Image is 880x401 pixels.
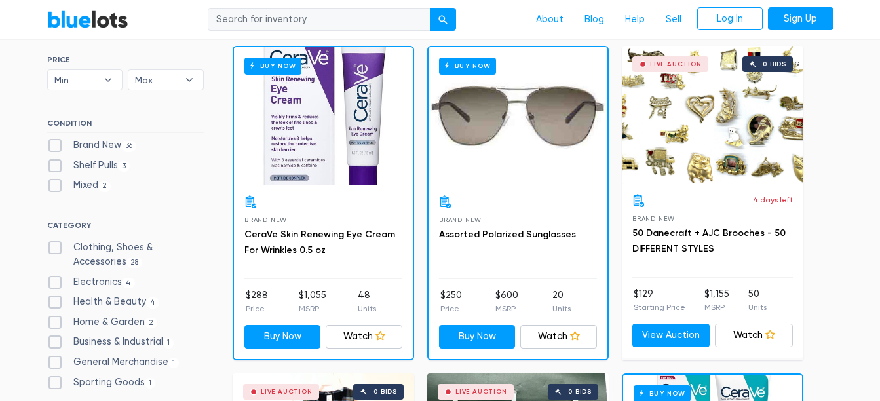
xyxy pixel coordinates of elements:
[208,8,430,31] input: Search for inventory
[47,159,130,173] label: Shelf Pulls
[704,287,729,313] li: $1,155
[748,301,767,313] p: Units
[94,70,122,90] b: ▾
[168,358,180,368] span: 1
[622,46,803,183] a: Live Auction 0 bids
[244,229,395,256] a: CeraVe Skin Renewing Eye Cream For Wrinkles 0.5 oz
[135,70,178,90] span: Max
[655,7,692,32] a: Sell
[520,325,597,349] a: Watch
[753,194,793,206] p: 4 days left
[126,258,143,268] span: 28
[632,324,710,347] a: View Auction
[552,288,571,315] li: 20
[650,61,702,67] div: Live Auction
[763,61,786,67] div: 0 bids
[121,141,137,151] span: 36
[299,288,326,315] li: $1,055
[748,287,767,313] li: 50
[47,335,174,349] label: Business & Industrial
[47,138,137,153] label: Brand New
[47,275,136,290] label: Electronics
[246,288,268,315] li: $288
[47,295,160,309] label: Health & Beauty
[439,58,496,74] h6: Buy Now
[47,240,204,269] label: Clothing, Shoes & Accessories
[47,355,180,370] label: General Merchandise
[568,389,592,395] div: 0 bids
[495,288,518,315] li: $600
[615,7,655,32] a: Help
[244,58,301,74] h6: Buy Now
[47,315,158,330] label: Home & Garden
[261,389,313,395] div: Live Auction
[574,7,615,32] a: Blog
[715,324,793,347] a: Watch
[47,178,111,193] label: Mixed
[163,338,174,349] span: 1
[634,287,685,313] li: $129
[299,303,326,315] p: MSRP
[47,375,156,390] label: Sporting Goods
[440,288,462,315] li: $250
[122,278,136,288] span: 4
[632,227,786,254] a: 50 Danecraft + AJC Brooches - 50 DIFFERENT STYLES
[98,181,111,192] span: 2
[526,7,574,32] a: About
[244,216,287,223] span: Brand New
[768,7,833,31] a: Sign Up
[47,221,204,235] h6: CATEGORY
[246,303,268,315] p: Price
[244,325,321,349] a: Buy Now
[234,47,413,185] a: Buy Now
[145,378,156,389] span: 1
[146,297,160,308] span: 4
[358,288,376,315] li: 48
[47,10,128,29] a: BlueLots
[440,303,462,315] p: Price
[439,229,576,240] a: Assorted Polarized Sunglasses
[373,389,397,395] div: 0 bids
[632,215,675,222] span: Brand New
[455,389,507,395] div: Live Auction
[429,47,607,185] a: Buy Now
[47,55,204,64] h6: PRICE
[495,303,518,315] p: MSRP
[118,161,130,172] span: 3
[145,318,158,328] span: 2
[697,7,763,31] a: Log In
[552,303,571,315] p: Units
[47,119,204,133] h6: CONDITION
[704,301,729,313] p: MSRP
[176,70,203,90] b: ▾
[439,325,516,349] a: Buy Now
[326,325,402,349] a: Watch
[54,70,98,90] span: Min
[358,303,376,315] p: Units
[634,301,685,313] p: Starting Price
[439,216,482,223] span: Brand New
